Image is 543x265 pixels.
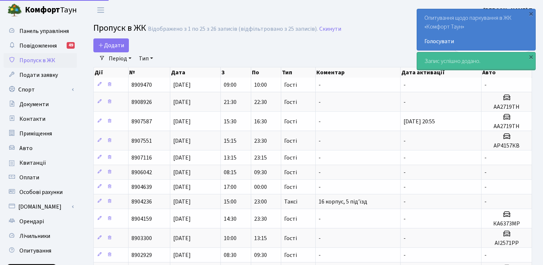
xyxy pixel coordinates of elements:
[403,154,406,162] span: -
[484,251,487,259] span: -
[224,215,237,223] span: 14:30
[173,154,191,162] span: [DATE]
[92,4,110,16] button: Переключити навігацію
[19,115,45,123] span: Контакти
[484,154,487,162] span: -
[403,183,406,191] span: -
[131,198,152,206] span: 8904236
[224,183,237,191] span: 17:00
[319,198,367,206] span: 16 корпус, 5 під'їзд
[131,154,152,162] span: 8907116
[254,98,267,106] span: 22:30
[319,183,321,191] span: -
[284,169,297,175] span: Гості
[403,137,406,145] span: -
[251,67,281,78] th: По
[129,67,170,78] th: №
[316,67,401,78] th: Коментар
[173,137,191,145] span: [DATE]
[173,168,191,176] span: [DATE]
[19,100,49,108] span: Документи
[224,168,237,176] span: 08:15
[403,251,406,259] span: -
[148,26,318,33] div: Відображено з 1 по 25 з 26 записів (відфільтровано з 25 записів).
[4,170,77,185] a: Оплати
[131,183,152,191] span: 8904639
[93,38,129,52] a: Додати
[484,123,529,130] h5: АА2719ТН
[4,68,77,82] a: Подати заявку
[4,82,77,97] a: Спорт
[94,67,129,78] th: Дії
[483,6,534,15] a: [PERSON_NAME] П.
[401,67,482,78] th: Дата активації
[4,229,77,243] a: Лічильники
[98,41,124,49] span: Додати
[19,232,50,240] span: Лічильники
[254,137,267,145] span: 23:30
[4,141,77,156] a: Авто
[319,215,321,223] span: -
[4,199,77,214] a: [DOMAIN_NAME]
[4,185,77,199] a: Особові рахунки
[484,142,529,149] h5: АР4157КВ
[319,26,341,33] a: Скинути
[284,119,297,124] span: Гості
[484,183,487,191] span: -
[484,240,529,247] h5: AI2571PP
[173,81,191,89] span: [DATE]
[131,234,152,242] span: 8903300
[173,215,191,223] span: [DATE]
[483,6,534,14] b: [PERSON_NAME] П.
[173,198,191,206] span: [DATE]
[4,53,77,68] a: Пропуск в ЖК
[4,24,77,38] a: Панель управління
[319,168,321,176] span: -
[481,67,532,78] th: Авто
[254,117,267,126] span: 16:30
[224,81,237,89] span: 09:00
[173,98,191,106] span: [DATE]
[19,173,39,182] span: Оплати
[254,183,267,191] span: 00:00
[173,234,191,242] span: [DATE]
[224,117,237,126] span: 15:30
[173,117,191,126] span: [DATE]
[254,234,267,242] span: 13:15
[224,251,237,259] span: 08:30
[4,38,77,53] a: Повідомлення49
[19,71,58,79] span: Подати заявку
[131,81,152,89] span: 8909470
[25,4,77,16] span: Таун
[484,104,529,111] h5: АА2719ТН
[319,98,321,106] span: -
[254,154,267,162] span: 23:15
[319,154,321,162] span: -
[417,52,535,70] div: Запис успішно додано.
[170,67,221,78] th: Дата
[19,159,46,167] span: Квитанції
[403,234,406,242] span: -
[484,198,487,206] span: -
[4,97,77,112] a: Документи
[67,42,75,49] div: 49
[403,215,406,223] span: -
[254,81,267,89] span: 10:00
[136,52,156,65] a: Тип
[319,234,321,242] span: -
[131,98,152,106] span: 8908926
[173,183,191,191] span: [DATE]
[131,168,152,176] span: 8906042
[224,198,237,206] span: 15:00
[4,126,77,141] a: Приміщення
[403,198,406,206] span: -
[224,234,237,242] span: 10:00
[403,81,406,89] span: -
[4,243,77,258] a: Опитування
[403,168,406,176] span: -
[284,199,297,205] span: Таксі
[7,3,22,18] img: logo.png
[484,81,487,89] span: -
[284,184,297,190] span: Гості
[284,82,297,88] span: Гості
